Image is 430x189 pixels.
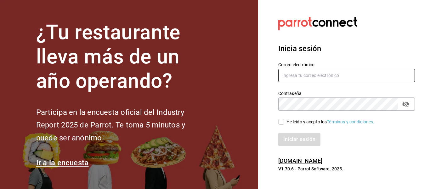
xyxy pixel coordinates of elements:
div: He leído y acepto los [286,119,375,125]
input: Ingresa tu correo electrónico [278,69,415,82]
a: [DOMAIN_NAME] [278,157,323,164]
a: Ir a la encuesta [36,158,89,167]
h2: Participa en la encuesta oficial del Industry Report 2025 de Parrot. Te toma 5 minutos y puede se... [36,106,206,145]
label: Contraseña [278,91,415,96]
a: Términos y condiciones. [327,119,374,124]
h3: Inicia sesión [278,43,415,54]
button: passwordField [400,99,411,109]
label: Correo electrónico [278,62,415,67]
h1: ¿Tu restaurante lleva más de un año operando? [36,21,206,93]
p: V1.70.6 - Parrot Software, 2025. [278,166,415,172]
